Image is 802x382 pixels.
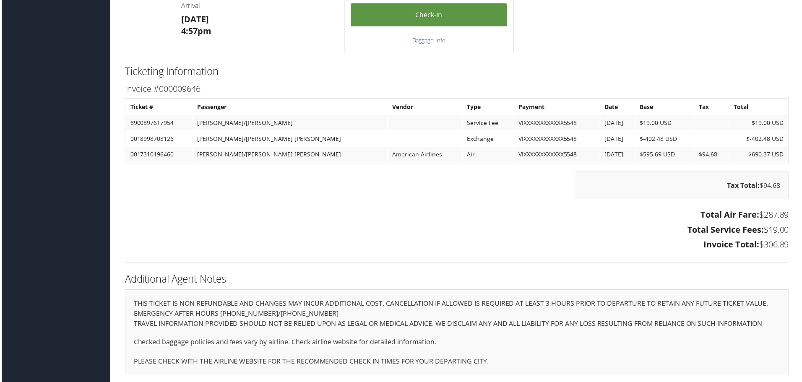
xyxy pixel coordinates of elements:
strong: 4:57pm [180,25,211,36]
td: $94.68 [696,148,730,163]
td: [DATE] [601,116,636,131]
strong: Tax Total: [729,182,761,191]
td: Air [463,148,514,163]
h3: Invoice #000009646 [124,83,791,95]
a: Check-in [351,3,508,26]
td: Service Fee [463,116,514,131]
td: [PERSON_NAME]/[PERSON_NAME] [192,116,387,131]
td: VIXXXXXXXXXXXX5548 [515,148,601,163]
td: 0018998708126 [125,132,191,147]
a: Baggage Info [412,36,446,44]
td: [DATE] [601,132,636,147]
td: [PERSON_NAME]/[PERSON_NAME] [PERSON_NAME] [192,148,387,163]
td: $19.00 USD [637,116,695,131]
th: Date [601,100,636,115]
h3: $306.89 [124,240,791,252]
h3: $287.89 [124,210,791,221]
h4: Arrival [180,1,338,10]
th: Total [731,100,789,115]
td: 0017310196460 [125,148,191,163]
th: Tax [696,100,730,115]
th: Passenger [192,100,387,115]
h2: Additional Agent Notes [124,273,791,287]
td: Exchange [463,132,514,147]
th: Base [637,100,695,115]
td: $690.37 USD [731,148,789,163]
td: $-402.48 USD [731,132,789,147]
td: 8900897617954 [125,116,191,131]
p: TRAVEL INFORMATION PROVIDED SHOULD NOT BE RELIED UPON AS LEGAL OR MEDICAL ADVICE. WE DISCLAIM ANY... [133,320,782,330]
strong: Total Service Fees: [689,225,766,236]
td: American Airlines [388,148,462,163]
p: Checked baggage policies and fees vary by airline. Check airline website for detailed information. [133,338,782,349]
strong: [DATE] [180,13,208,25]
th: Ticket # [125,100,191,115]
td: $19.00 USD [731,116,789,131]
th: Vendor [388,100,462,115]
td: [DATE] [601,148,636,163]
th: Type [463,100,514,115]
td: [PERSON_NAME]/[PERSON_NAME] [PERSON_NAME] [192,132,387,147]
div: THIS TICKET IS NON REFUNDABLE AND CHANGES MAY INCUR ADDITIONAL COST. CANCELLATION IF ALLOWED IS R... [124,291,791,377]
strong: Total Air Fare: [702,210,761,221]
strong: Invoice Total: [705,240,761,251]
td: $595.69 USD [637,148,695,163]
td: VIXXXXXXXXXXXX5548 [515,116,601,131]
p: PLEASE CHECK WITH THE AIRLINE WEBSITE FOR THE RECOMMENDED CHECK IN TIMES FOR YOUR DEPARTING CITY. [133,358,782,369]
th: Payment [515,100,601,115]
h2: Ticketing Information [124,65,791,79]
div: $94.68 [577,172,791,200]
td: $-402.48 USD [637,132,695,147]
td: VIXXXXXXXXXXXX5548 [515,132,601,147]
h3: $19.00 [124,225,791,236]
